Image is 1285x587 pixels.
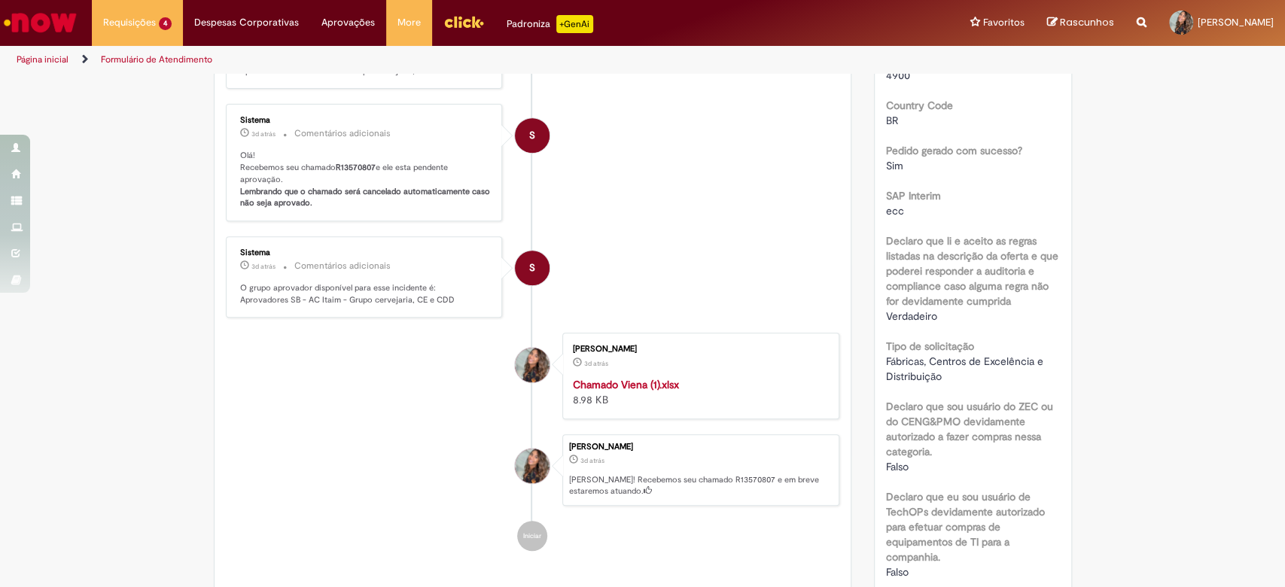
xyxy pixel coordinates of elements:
[240,150,491,209] p: Olá! Recebemos seu chamado e ele esta pendente aprovação.
[194,15,299,30] span: Despesas Corporativas
[886,144,1022,157] b: Pedido gerado com sucesso?
[886,68,910,82] span: 4900
[240,248,491,257] div: Sistema
[886,114,898,127] span: BR
[573,378,679,391] a: Chamado Viena (1).xlsx
[251,129,276,138] time: 26/09/2025 14:21:28
[886,354,1046,383] span: Fábricas, Centros de Excelência e Distribuição
[584,359,608,368] span: 3d atrás
[101,53,212,65] a: Formulário de Atendimento
[573,345,824,354] div: [PERSON_NAME]
[569,474,831,497] p: [PERSON_NAME]! Recebemos seu chamado R13570807 e em breve estaremos atuando.
[294,260,391,272] small: Comentários adicionais
[240,186,492,209] b: Lembrando que o chamado será cancelado automaticamente caso não seja aprovado.
[886,309,937,323] span: Verdadeiro
[569,443,831,452] div: [PERSON_NAME]
[397,15,421,30] span: More
[159,17,172,30] span: 4
[507,15,593,33] div: Padroniza
[251,129,276,138] span: 3d atrás
[1060,15,1114,29] span: Rascunhos
[443,11,484,33] img: click_logo_yellow_360x200.png
[584,359,608,368] time: 26/09/2025 14:21:11
[886,400,1053,458] b: Declaro que sou usuário do ZEC ou do CENG&PMO devidamente autorizado a fazer compras nessa catego...
[240,116,491,125] div: Sistema
[240,282,491,306] p: O grupo aprovador disponível para esse incidente é: Aprovadores SB - AC Itaim - Grupo cervejaria,...
[886,99,953,112] b: Country Code
[580,456,604,465] span: 3d atrás
[556,15,593,33] p: +GenAi
[886,490,1045,564] b: Declaro que eu sou usuário de TechOPs devidamente autorizado para efetuar compras de equipamentos...
[529,117,535,154] span: S
[886,159,903,172] span: Sim
[321,15,375,30] span: Aprovações
[515,118,550,153] div: System
[294,127,391,140] small: Comentários adicionais
[336,162,376,173] b: R13570807
[886,565,909,579] span: Falso
[226,434,840,506] li: Tatiana Vieira Guimaraes
[983,15,1025,30] span: Favoritos
[515,348,550,382] div: Tatiana Vieira Guimaraes
[103,15,156,30] span: Requisições
[1198,16,1274,29] span: [PERSON_NAME]
[11,46,845,74] ul: Trilhas de página
[886,204,904,217] span: ecc
[886,460,909,473] span: Falso
[529,250,535,286] span: S
[886,339,974,353] b: Tipo de solicitação
[1047,16,1114,30] a: Rascunhos
[573,377,824,407] div: 8.98 KB
[515,449,550,483] div: Tatiana Vieira Guimaraes
[886,189,941,202] b: SAP Interim
[17,53,69,65] a: Página inicial
[515,251,550,285] div: System
[2,8,79,38] img: ServiceNow
[251,262,276,271] span: 3d atrás
[886,234,1058,308] b: Declaro que li e aceito as regras listadas na descrição da oferta e que poderei responder a audit...
[580,456,604,465] time: 26/09/2025 14:21:16
[251,262,276,271] time: 26/09/2025 14:21:24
